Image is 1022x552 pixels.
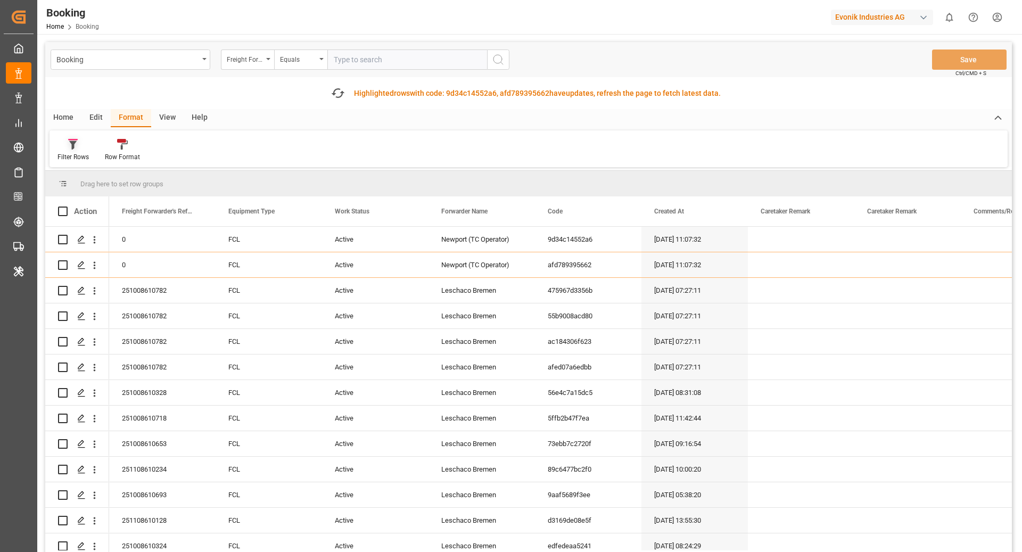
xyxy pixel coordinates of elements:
div: [DATE] 07:27:11 [641,355,748,380]
div: FCL [216,406,322,431]
div: Press SPACE to select this row. [45,482,109,508]
span: Caretaker Remark [761,208,810,215]
div: Leschaco Bremen [428,303,535,328]
div: Filter Rows [57,152,89,162]
div: Active [322,380,428,405]
div: FCL [216,227,322,252]
div: Leschaco Bremen [428,329,535,354]
div: Active [322,508,428,533]
div: Evonik Industries AG [831,10,933,25]
div: 5ffb2b47f7ea [535,406,641,431]
div: Highlighted with code: 9d34c14552a6, afd789395662 updates, refresh the page to fetch latest data. [354,88,721,99]
div: d3169de08e5f [535,508,641,533]
div: Newport (TC Operator) [428,227,535,252]
div: Active [322,482,428,507]
div: [DATE] 11:07:32 [641,252,748,277]
div: [DATE] 07:27:11 [641,303,748,328]
div: FCL [216,355,322,380]
div: FCL [216,278,322,303]
button: Evonik Industries AG [831,7,937,27]
div: Active [322,303,428,328]
div: Active [322,406,428,431]
span: Created At [654,208,684,215]
span: rows [394,89,410,97]
div: FCL [216,482,322,507]
span: Freight Forwarder's Reference No. [122,208,193,215]
div: 251008610782 [109,355,216,380]
span: Caretaker Remark [867,208,917,215]
div: Active [322,431,428,456]
div: [DATE] 11:07:32 [641,227,748,252]
div: Leschaco Bremen [428,482,535,507]
div: Leschaco Bremen [428,457,535,482]
div: FCL [216,329,322,354]
div: FCL [216,431,322,456]
div: 9d34c14552a6 [535,227,641,252]
div: 56e4c7a15dc5 [535,380,641,405]
div: Active [322,278,428,303]
div: [DATE] 10:00:20 [641,457,748,482]
div: Press SPACE to select this row. [45,406,109,431]
div: [DATE] 13:55:30 [641,508,748,533]
div: 0 [109,252,216,277]
div: Leschaco Bremen [428,431,535,456]
div: [DATE] 05:38:20 [641,482,748,507]
div: Leschaco Bremen [428,278,535,303]
div: Newport (TC Operator) [428,252,535,277]
div: [DATE] 09:16:54 [641,431,748,456]
div: 251008610782 [109,303,216,328]
div: 251108610128 [109,508,216,533]
div: FCL [216,380,322,405]
div: Booking [56,52,199,65]
div: Booking [46,5,99,21]
span: Ctrl/CMD + S [955,69,986,77]
span: have [549,89,566,97]
div: Active [322,457,428,482]
div: FCL [216,508,322,533]
div: [DATE] 07:27:11 [641,329,748,354]
div: Press SPACE to select this row. [45,278,109,303]
div: 0 [109,227,216,252]
span: Code [548,208,563,215]
div: Press SPACE to select this row. [45,329,109,355]
div: ac184306f623 [535,329,641,354]
div: Press SPACE to select this row. [45,303,109,329]
div: Leschaco Bremen [428,406,535,431]
div: Help [184,109,216,127]
div: Row Format [105,152,140,162]
div: Format [111,109,151,127]
button: Help Center [961,5,985,29]
div: Press SPACE to select this row. [45,380,109,406]
div: Press SPACE to select this row. [45,457,109,482]
div: Active [322,355,428,380]
div: Action [74,207,97,216]
div: Active [322,252,428,277]
div: 251008610693 [109,482,216,507]
span: Work Status [335,208,369,215]
div: View [151,109,184,127]
div: Home [45,109,81,127]
button: open menu [274,50,327,70]
div: afd789395662 [535,252,641,277]
div: 251108610234 [109,457,216,482]
button: Save [932,50,1007,70]
div: 475967d3356b [535,278,641,303]
div: 251008610328 [109,380,216,405]
div: Leschaco Bremen [428,380,535,405]
div: Leschaco Bremen [428,508,535,533]
div: FCL [216,457,322,482]
div: 9aaf5689f3ee [535,482,641,507]
div: Press SPACE to select this row. [45,508,109,533]
div: 251008610782 [109,278,216,303]
div: Equals [280,52,316,64]
div: 251008610653 [109,431,216,456]
div: 89c6477bc2f0 [535,457,641,482]
a: Home [46,23,64,30]
div: FCL [216,303,322,328]
div: Press SPACE to select this row. [45,227,109,252]
button: search button [487,50,509,70]
span: Drag here to set row groups [80,180,163,188]
div: 251008610718 [109,406,216,431]
div: FCL [216,252,322,277]
div: 73ebb7c2720f [535,431,641,456]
